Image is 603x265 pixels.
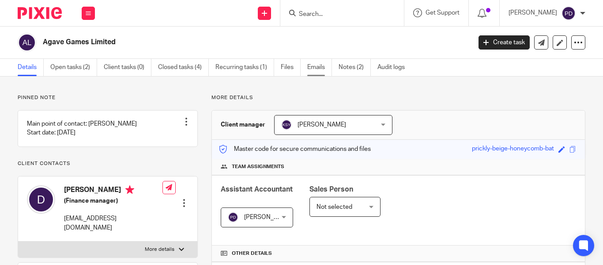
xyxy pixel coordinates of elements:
[43,38,381,47] h2: Agave Games Limited
[562,6,576,20] img: svg%3E
[219,145,371,154] p: Master code for secure communications and files
[18,160,198,167] p: Client contacts
[339,59,371,76] a: Notes (2)
[298,122,346,128] span: [PERSON_NAME]
[18,94,198,101] p: Pinned note
[104,59,151,76] a: Client tasks (0)
[472,144,554,154] div: prickly-beige-honeycomb-bat
[221,120,265,129] h3: Client manager
[50,59,97,76] a: Open tasks (2)
[64,185,162,196] h4: [PERSON_NAME]
[298,11,377,19] input: Search
[281,59,301,76] a: Files
[377,59,411,76] a: Audit logs
[215,59,274,76] a: Recurring tasks (1)
[479,35,530,50] a: Create task
[309,186,353,193] span: Sales Person
[228,212,238,223] img: svg%3E
[317,204,352,210] span: Not selected
[18,7,62,19] img: Pixie
[244,214,293,220] span: [PERSON_NAME]
[18,33,36,52] img: svg%3E
[232,163,284,170] span: Team assignments
[307,59,332,76] a: Emails
[18,59,44,76] a: Details
[232,250,272,257] span: Other details
[281,119,292,130] img: svg%3E
[426,10,460,16] span: Get Support
[145,246,174,253] p: More details
[509,8,557,17] p: [PERSON_NAME]
[211,94,585,101] p: More details
[64,214,162,232] p: [EMAIL_ADDRESS][DOMAIN_NAME]
[27,185,55,214] img: svg%3E
[64,196,162,205] h5: (Finance manager)
[125,185,134,194] i: Primary
[221,186,293,193] span: Assistant Accountant
[158,59,209,76] a: Closed tasks (4)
